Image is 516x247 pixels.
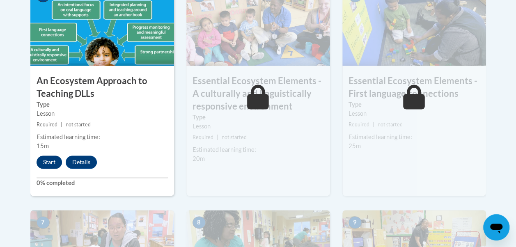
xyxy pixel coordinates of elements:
span: 25m [349,142,361,149]
label: Type [37,100,168,109]
h3: Essential Ecosystem Elements - A culturally and linguistically responsive environment [186,75,330,112]
span: | [217,134,218,140]
div: Lesson [349,109,480,118]
div: Estimated learning time: [349,133,480,142]
button: Details [66,156,97,169]
div: Lesson [37,109,168,118]
label: Type [349,100,480,109]
span: 8 [193,216,206,229]
h3: An Ecosystem Approach to Teaching DLLs [30,75,174,100]
span: Required [193,134,213,140]
span: 7 [37,216,50,229]
span: | [373,121,374,128]
h3: Essential Ecosystem Elements - First language connections [342,75,486,100]
span: 20m [193,155,205,162]
div: Estimated learning time: [193,145,324,154]
span: not started [222,134,247,140]
label: Type [193,113,324,122]
span: | [61,121,62,128]
div: Lesson [193,122,324,131]
iframe: Button to launch messaging window [483,214,509,240]
button: Start [37,156,62,169]
span: 15m [37,142,49,149]
span: not started [378,121,403,128]
span: Required [349,121,369,128]
span: Required [37,121,57,128]
span: 9 [349,216,362,229]
span: not started [66,121,91,128]
div: Estimated learning time: [37,133,168,142]
label: 0% completed [37,178,168,188]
